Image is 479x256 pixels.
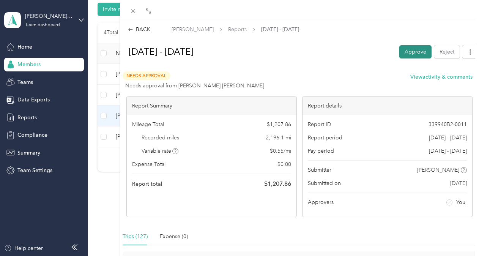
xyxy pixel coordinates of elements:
[261,25,299,33] span: [DATE] - [DATE]
[277,160,291,168] span: $ 0.00
[267,120,291,128] span: $ 1,207.86
[308,198,334,206] span: Approvers
[429,134,467,142] span: [DATE] - [DATE]
[308,134,342,142] span: Report period
[125,82,264,90] span: Needs approval from [PERSON_NAME] [PERSON_NAME]
[417,166,459,174] span: [PERSON_NAME]
[270,147,291,155] span: $ 0.55 / mi
[450,179,467,187] span: [DATE]
[160,232,188,241] div: Expense (0)
[142,147,179,155] span: Variable rate
[308,179,341,187] span: Submitted on
[436,213,479,256] iframe: Everlance-gr Chat Button Frame
[308,120,331,128] span: Report ID
[142,134,179,142] span: Recorded miles
[172,25,214,33] span: [PERSON_NAME]
[399,45,432,58] button: Approve
[434,45,460,58] button: Reject
[128,25,150,33] div: BACK
[308,147,334,155] span: Pay period
[429,120,467,128] span: 339940B2-0011
[127,96,296,115] div: Report Summary
[308,166,331,174] span: Submitter
[132,160,165,168] span: Expense Total
[121,43,394,61] h1: Aug 1 - 31, 2025
[410,73,473,81] button: Viewactivity & comments
[303,96,472,115] div: Report details
[456,198,465,206] span: You
[123,71,170,80] span: Needs Approval
[132,180,162,188] span: Report total
[429,147,467,155] span: [DATE] - [DATE]
[228,25,247,33] span: Reports
[132,120,164,128] span: Mileage Total
[266,134,291,142] span: 2,196.1 mi
[264,179,291,188] span: $ 1,207.86
[123,232,148,241] div: Trips (127)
